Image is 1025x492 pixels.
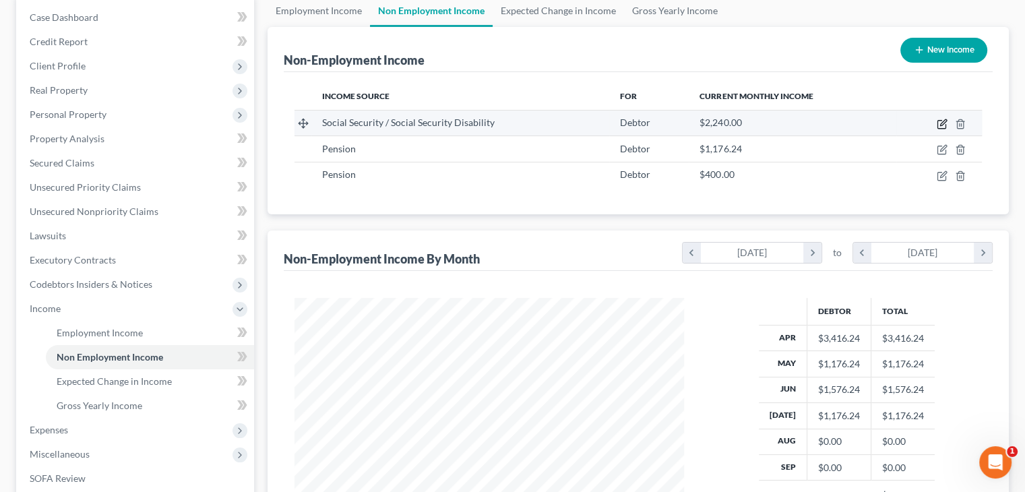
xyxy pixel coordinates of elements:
span: Current Monthly Income [700,91,813,101]
th: Sep [759,455,807,481]
button: New Income [900,38,987,63]
div: Non-Employment Income [284,52,425,68]
span: $1,176.24 [700,143,741,154]
th: May [759,351,807,377]
td: $1,176.24 [871,351,935,377]
div: Non-Employment Income By Month [284,251,480,267]
a: Credit Report [19,30,254,54]
td: $3,416.24 [871,325,935,350]
a: Unsecured Nonpriority Claims [19,199,254,224]
td: $1,576.24 [871,377,935,402]
span: Debtor [620,168,650,180]
div: $0.00 [818,435,860,448]
span: Real Property [30,84,88,96]
span: Lawsuits [30,230,66,241]
span: Credit Report [30,36,88,47]
span: Expenses [30,424,68,435]
th: Jun [759,377,807,402]
i: chevron_left [683,243,701,263]
td: $0.00 [871,429,935,454]
span: Case Dashboard [30,11,98,23]
a: Unsecured Priority Claims [19,175,254,199]
a: Gross Yearly Income [46,394,254,418]
span: Miscellaneous [30,448,90,460]
th: Apr [759,325,807,350]
span: Employment Income [57,327,143,338]
a: Secured Claims [19,151,254,175]
span: Codebtors Insiders & Notices [30,278,152,290]
span: Debtor [620,143,650,154]
span: Unsecured Priority Claims [30,181,141,193]
th: Debtor [807,298,871,325]
i: chevron_right [974,243,992,263]
a: Expected Change in Income [46,369,254,394]
th: Total [871,298,935,325]
a: Executory Contracts [19,248,254,272]
div: $0.00 [818,461,860,474]
span: Non Employment Income [57,351,163,363]
span: For [620,91,637,101]
div: $1,576.24 [818,383,860,396]
a: Employment Income [46,321,254,345]
span: $400.00 [700,168,734,180]
span: Expected Change in Income [57,375,172,387]
th: Aug [759,429,807,454]
div: $1,176.24 [818,409,860,423]
div: $3,416.24 [818,332,860,345]
iframe: Intercom live chat [979,446,1012,479]
i: chevron_left [853,243,871,263]
span: Executory Contracts [30,254,116,266]
a: Case Dashboard [19,5,254,30]
span: Personal Property [30,109,106,120]
i: chevron_right [803,243,821,263]
span: 1 [1007,446,1018,457]
span: Social Security / Social Security Disability [322,117,495,128]
span: Client Profile [30,60,86,71]
div: [DATE] [871,243,974,263]
div: $1,176.24 [818,357,860,371]
span: Income Source [322,91,390,101]
span: $2,240.00 [700,117,741,128]
span: Gross Yearly Income [57,400,142,411]
span: Secured Claims [30,157,94,168]
span: Pension [322,143,356,154]
span: Property Analysis [30,133,104,144]
span: Income [30,303,61,314]
div: [DATE] [701,243,804,263]
span: Debtor [620,117,650,128]
th: [DATE] [759,403,807,429]
a: Non Employment Income [46,345,254,369]
a: Property Analysis [19,127,254,151]
span: Unsecured Nonpriority Claims [30,206,158,217]
span: SOFA Review [30,472,86,484]
td: $1,176.24 [871,403,935,429]
a: SOFA Review [19,466,254,491]
td: $0.00 [871,455,935,481]
span: Pension [322,168,356,180]
span: to [833,246,842,259]
a: Lawsuits [19,224,254,248]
